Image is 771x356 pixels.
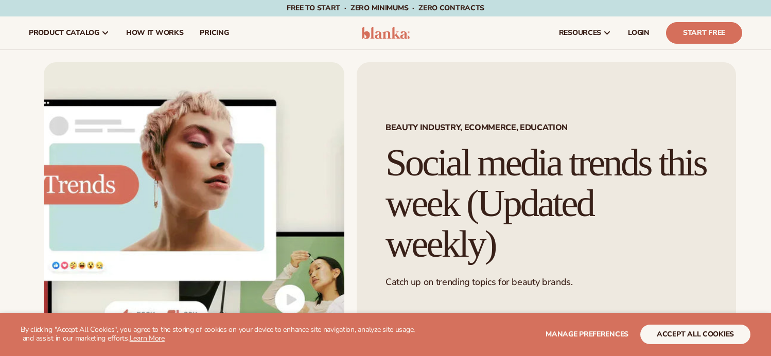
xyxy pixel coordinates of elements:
[546,325,628,344] button: Manage preferences
[126,29,184,37] span: How It Works
[385,276,572,288] span: Catch up on trending topics for beauty brands.
[640,325,750,344] button: accept all cookies
[287,3,484,13] span: Free to start · ZERO minimums · ZERO contracts
[385,143,707,264] h1: Social media trends this week (Updated weekly)
[21,16,118,49] a: product catalog
[628,29,650,37] span: LOGIN
[559,29,601,37] span: resources
[620,16,658,49] a: LOGIN
[546,329,628,339] span: Manage preferences
[29,29,99,37] span: product catalog
[118,16,192,49] a: How It Works
[385,123,707,132] span: Beauty Industry, Ecommerce, Education
[21,326,415,343] p: By clicking "Accept All Cookies", you agree to the storing of cookies on your device to enhance s...
[130,333,165,343] a: Learn More
[191,16,237,49] a: pricing
[551,16,620,49] a: resources
[200,29,229,37] span: pricing
[361,27,410,39] img: logo
[666,22,742,44] a: Start Free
